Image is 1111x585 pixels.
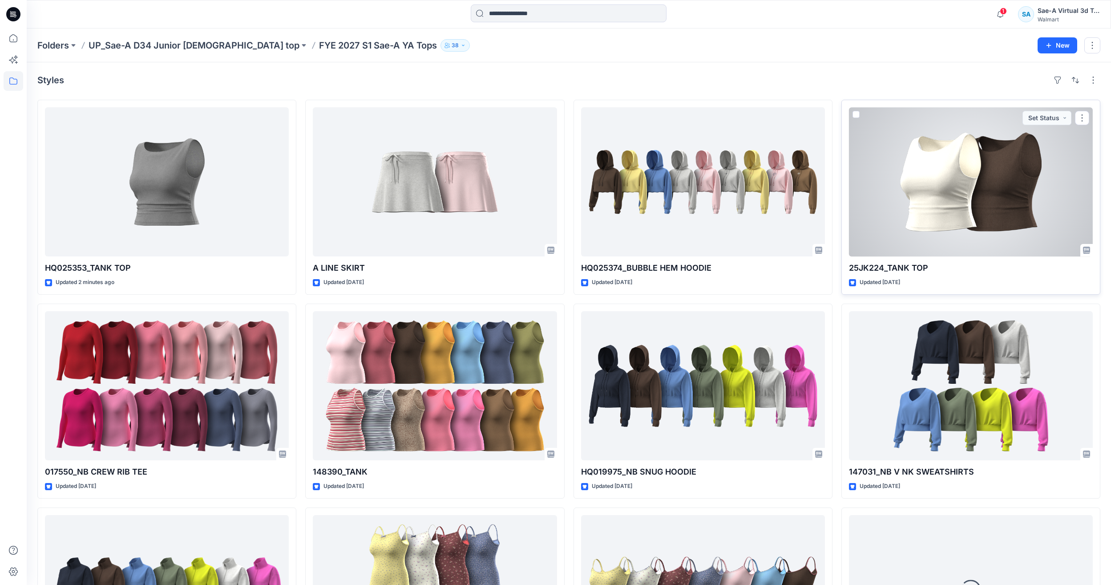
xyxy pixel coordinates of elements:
a: A LINE SKIRT [313,107,557,256]
a: HQ025374_BUBBLE HEM HOODIE [581,107,825,256]
p: Updated [DATE] [592,278,632,287]
p: 147031_NB V NK SWEATSHIRTS [849,466,1093,478]
a: 147031_NB V NK SWEATSHIRTS [849,311,1093,460]
p: Updated [DATE] [323,482,364,491]
p: Updated [DATE] [860,278,900,287]
p: FYE 2027 S1 Sae-A YA Tops [319,39,437,52]
a: 25JK224_TANK TOP [849,107,1093,256]
a: 017550_NB CREW RIB TEE [45,311,289,460]
p: HQ025374_BUBBLE HEM HOODIE [581,262,825,274]
a: HQ019975_NB SNUG HOODIE [581,311,825,460]
p: 017550_NB CREW RIB TEE [45,466,289,478]
a: 148390_TANK [313,311,557,460]
p: Updated [DATE] [56,482,96,491]
button: 38 [440,39,470,52]
div: SA [1018,6,1034,22]
a: UP_Sae-A D34 Junior [DEMOGRAPHIC_DATA] top [89,39,299,52]
p: 148390_TANK [313,466,557,478]
p: 25JK224_TANK TOP [849,262,1093,274]
a: HQ025353_TANK TOP [45,107,289,256]
div: Walmart [1038,16,1100,23]
p: A LINE SKIRT [313,262,557,274]
span: 1 [1000,8,1007,15]
p: Updated [DATE] [592,482,632,491]
p: HQ019975_NB SNUG HOODIE [581,466,825,478]
p: Updated [DATE] [860,482,900,491]
div: Sae-A Virtual 3d Team [1038,5,1100,16]
p: HQ025353_TANK TOP [45,262,289,274]
p: 38 [452,41,459,50]
button: New [1038,37,1077,53]
h4: Styles [37,75,64,85]
p: Updated [DATE] [323,278,364,287]
a: Folders [37,39,69,52]
p: Updated 2 minutes ago [56,278,114,287]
